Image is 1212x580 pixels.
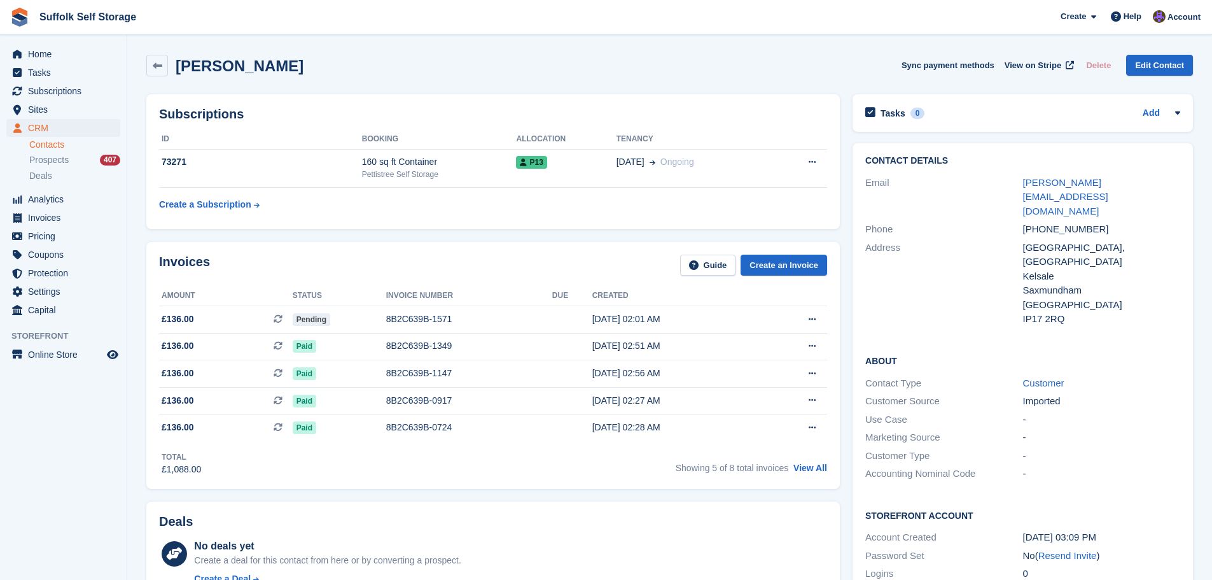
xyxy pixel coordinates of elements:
[592,313,762,326] div: [DATE] 02:01 AM
[1023,430,1180,445] div: -
[865,241,1022,327] div: Address
[6,264,120,282] a: menu
[1023,449,1180,463] div: -
[741,255,827,276] a: Create an Invoice
[386,286,552,306] th: Invoice number
[29,169,120,183] a: Deals
[100,155,120,166] div: 407
[28,264,104,282] span: Protection
[386,339,552,353] div: 8B2C639B-1349
[159,198,251,211] div: Create a Subscription
[1023,413,1180,427] div: -
[865,449,1022,463] div: Customer Type
[159,193,260,216] a: Create a Subscription
[159,255,210,276] h2: Invoices
[28,283,104,301] span: Settings
[10,8,29,27] img: stora-icon-8386f47178a22dfd0bd8f6a31ec36ba5ce8667c1dd55bd0f319d3a0aa187defe.svg
[28,45,104,63] span: Home
[1023,394,1180,409] div: Imported
[293,340,316,353] span: Paid
[6,101,120,118] a: menu
[902,55,994,76] button: Sync payment methods
[865,354,1180,367] h2: About
[162,421,194,434] span: £136.00
[1124,10,1141,23] span: Help
[162,451,201,463] div: Total
[159,107,827,122] h2: Subscriptions
[362,155,517,169] div: 160 sq ft Container
[660,157,694,167] span: Ongoing
[28,82,104,100] span: Subscriptions
[865,549,1022,563] div: Password Set
[159,286,293,306] th: Amount
[592,421,762,434] div: [DATE] 02:28 AM
[28,227,104,245] span: Pricing
[793,463,827,473] a: View All
[1081,55,1116,76] button: Delete
[29,154,69,166] span: Prospects
[1023,283,1180,298] div: Saxmundham
[293,286,386,306] th: Status
[293,313,330,326] span: Pending
[592,367,762,380] div: [DATE] 02:56 AM
[1023,241,1180,269] div: [GEOGRAPHIC_DATA], [GEOGRAPHIC_DATA]
[28,64,104,81] span: Tasks
[865,467,1022,481] div: Accounting Nominal Code
[11,330,127,343] span: Storefront
[162,394,194,407] span: £136.00
[176,57,303,74] h2: [PERSON_NAME]
[1153,10,1166,23] img: Emma
[362,129,517,150] th: Booking
[6,301,120,319] a: menu
[1023,222,1180,237] div: [PHONE_NUMBER]
[28,301,104,319] span: Capital
[386,421,552,434] div: 8B2C639B-0724
[386,367,552,380] div: 8B2C639B-1147
[616,129,774,150] th: Tenancy
[386,313,552,326] div: 8B2C639B-1571
[28,346,104,364] span: Online Store
[552,286,592,306] th: Due
[159,514,193,529] h2: Deals
[105,347,120,362] a: Preview store
[29,139,120,151] a: Contacts
[881,108,905,119] h2: Tasks
[28,101,104,118] span: Sites
[1035,550,1100,561] span: ( )
[6,209,120,227] a: menu
[865,394,1022,409] div: Customer Source
[6,82,120,100] a: menu
[865,222,1022,237] div: Phone
[1038,550,1097,561] a: Resend Invite
[516,129,616,150] th: Allocation
[293,421,316,434] span: Paid
[865,430,1022,445] div: Marketing Source
[910,108,925,119] div: 0
[6,283,120,301] a: menu
[6,119,120,137] a: menu
[6,227,120,245] a: menu
[162,463,201,476] div: £1,088.00
[162,313,194,326] span: £136.00
[162,367,194,380] span: £136.00
[676,463,788,473] span: Showing 5 of 8 total invoices
[28,246,104,264] span: Coupons
[616,155,644,169] span: [DATE]
[1143,106,1160,121] a: Add
[1005,59,1061,72] span: View on Stripe
[680,255,736,276] a: Guide
[159,155,362,169] div: 73271
[362,169,517,180] div: Pettistree Self Storage
[29,170,52,182] span: Deals
[386,394,552,407] div: 8B2C639B-0917
[1023,298,1180,313] div: [GEOGRAPHIC_DATA]
[194,539,461,554] div: No deals yet
[6,64,120,81] a: menu
[1000,55,1076,76] a: View on Stripe
[6,190,120,208] a: menu
[865,509,1180,521] h2: Storefront Account
[28,119,104,137] span: CRM
[29,153,120,167] a: Prospects 407
[162,339,194,353] span: £136.00
[592,394,762,407] div: [DATE] 02:27 AM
